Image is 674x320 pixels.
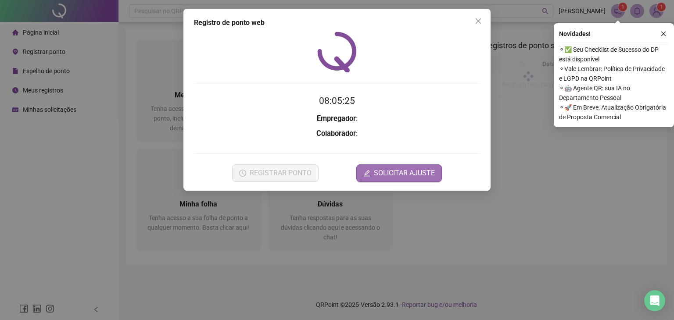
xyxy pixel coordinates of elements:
[374,168,435,178] span: SOLICITAR AJUSTE
[194,113,480,124] h3: :
[559,29,591,39] span: Novidades !
[559,64,669,83] span: ⚬ Vale Lembrar: Política de Privacidade e LGPD na QRPoint
[319,96,355,106] time: 08:05:25
[232,164,319,182] button: REGISTRAR PONTO
[475,18,482,25] span: close
[660,31,667,37] span: close
[316,129,356,138] strong: Colaborador
[317,32,357,72] img: QRPoint
[194,18,480,28] div: Registro de ponto web
[356,164,442,182] button: editSOLICITAR AJUSTE
[317,114,356,123] strong: Empregador
[559,83,669,103] span: ⚬ 🤖 Agente QR: sua IA no Departamento Pessoal
[644,290,665,311] div: Open Intercom Messenger
[194,128,480,139] h3: :
[471,14,485,28] button: Close
[559,103,669,122] span: ⚬ 🚀 Em Breve, Atualização Obrigatória de Proposta Comercial
[559,45,669,64] span: ⚬ ✅ Seu Checklist de Sucesso do DP está disponível
[363,170,370,177] span: edit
